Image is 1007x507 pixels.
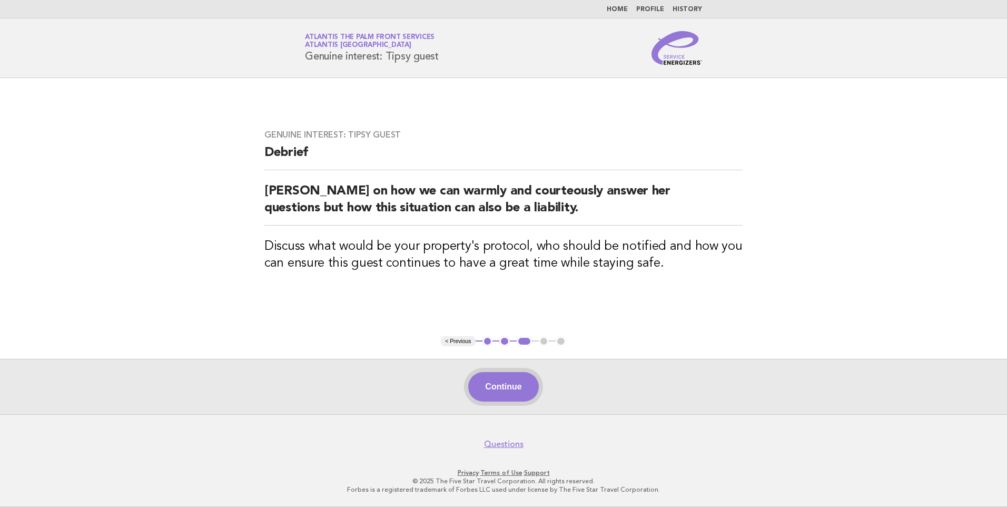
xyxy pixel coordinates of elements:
h2: [PERSON_NAME] on how we can warmly and courteously answer her questions but how this situation ca... [264,183,743,226]
p: Forbes is a registered trademark of Forbes LLC used under license by The Five Star Travel Corpora... [181,485,826,494]
span: Atlantis [GEOGRAPHIC_DATA] [305,42,411,49]
button: < Previous [441,336,475,347]
a: Terms of Use [480,469,522,476]
a: Profile [636,6,664,13]
p: © 2025 The Five Star Travel Corporation. All rights reserved. [181,477,826,485]
button: 3 [517,336,532,347]
p: · · [181,469,826,477]
h3: Discuss what would be your property's protocol, who should be notified and how you can ensure thi... [264,238,743,272]
a: History [673,6,702,13]
h3: Genuine interest: Tipsy guest [264,130,743,140]
a: Home [607,6,628,13]
button: 2 [499,336,510,347]
a: Support [524,469,550,476]
a: Atlantis The Palm Front ServicesAtlantis [GEOGRAPHIC_DATA] [305,34,435,48]
a: Privacy [458,469,479,476]
a: Questions [484,439,524,450]
h2: Debrief [264,144,743,170]
img: Service Energizers [651,31,702,65]
button: 1 [482,336,493,347]
h1: Genuine interest: Tipsy guest [305,34,439,62]
button: Continue [468,372,538,402]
